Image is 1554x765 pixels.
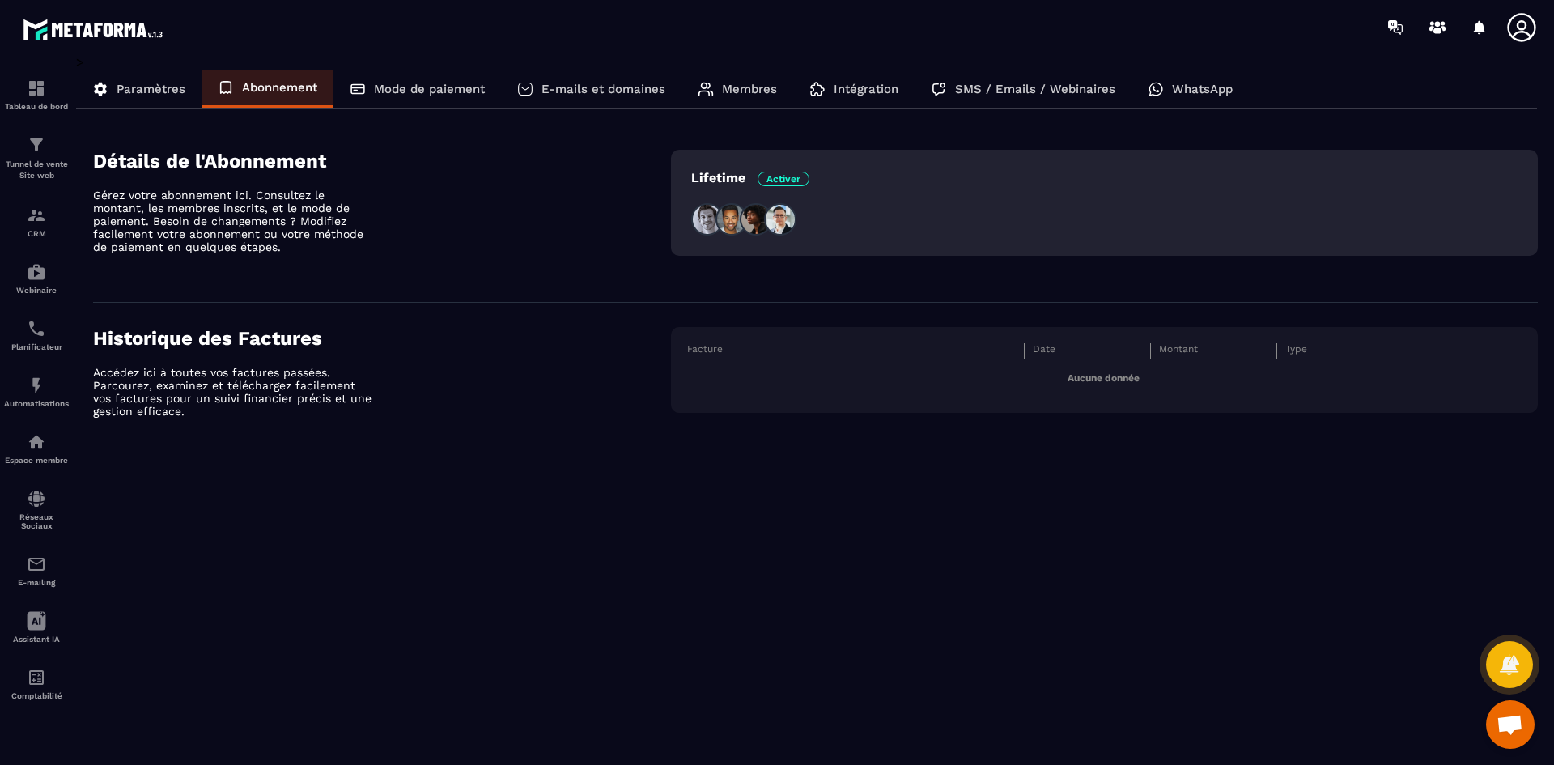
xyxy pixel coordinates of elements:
p: Mode de paiement [374,82,485,96]
img: people2 [715,203,748,236]
a: schedulerschedulerPlanificateur [4,307,69,363]
p: E-mailing [4,578,69,587]
th: Date [1024,343,1150,359]
img: scheduler [27,319,46,338]
p: Intégration [834,82,898,96]
p: Accédez ici à toutes vos factures passées. Parcourez, examinez et téléchargez facilement vos fact... [93,366,376,418]
p: SMS / Emails / Webinaires [955,82,1115,96]
img: social-network [27,489,46,508]
a: formationformationCRM [4,193,69,250]
a: automationsautomationsWebinaire [4,250,69,307]
p: Membres [722,82,777,96]
p: Tunnel de vente Site web [4,159,69,181]
img: people4 [764,203,796,236]
img: formation [27,135,46,155]
p: Abonnement [242,80,317,95]
p: Comptabilité [4,691,69,700]
p: Paramètres [117,82,185,96]
th: Montant [1151,343,1277,359]
p: E-mails et domaines [541,82,665,96]
img: automations [27,262,46,282]
img: logo [23,15,168,45]
a: automationsautomationsAutomatisations [4,363,69,420]
p: Planificateur [4,342,69,351]
a: accountantaccountantComptabilité [4,656,69,712]
p: Réseaux Sociaux [4,512,69,530]
img: automations [27,376,46,395]
p: Tableau de bord [4,102,69,111]
h4: Historique des Factures [93,327,671,350]
img: accountant [27,668,46,687]
th: Facture [687,343,1024,359]
img: formation [27,79,46,98]
a: automationsautomationsEspace membre [4,420,69,477]
img: email [27,555,46,574]
img: people3 [740,203,772,236]
div: > [76,54,1538,466]
span: Activer [758,172,809,186]
div: Ouvrir le chat [1486,700,1535,749]
p: Automatisations [4,399,69,408]
p: Espace membre [4,456,69,465]
img: people1 [691,203,724,236]
img: automations [27,432,46,452]
a: formationformationTableau de bord [4,66,69,123]
a: emailemailE-mailing [4,542,69,599]
th: Type [1277,343,1530,359]
a: Assistant IA [4,599,69,656]
td: Aucune donnée [687,359,1530,397]
p: Webinaire [4,286,69,295]
p: Assistant IA [4,635,69,644]
p: WhatsApp [1172,82,1233,96]
a: formationformationTunnel de vente Site web [4,123,69,193]
p: CRM [4,229,69,238]
p: Lifetime [691,170,809,185]
img: formation [27,206,46,225]
a: social-networksocial-networkRéseaux Sociaux [4,477,69,542]
p: Gérez votre abonnement ici. Consultez le montant, les membres inscrits, et le mode de paiement. B... [93,189,376,253]
h4: Détails de l'Abonnement [93,150,671,172]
